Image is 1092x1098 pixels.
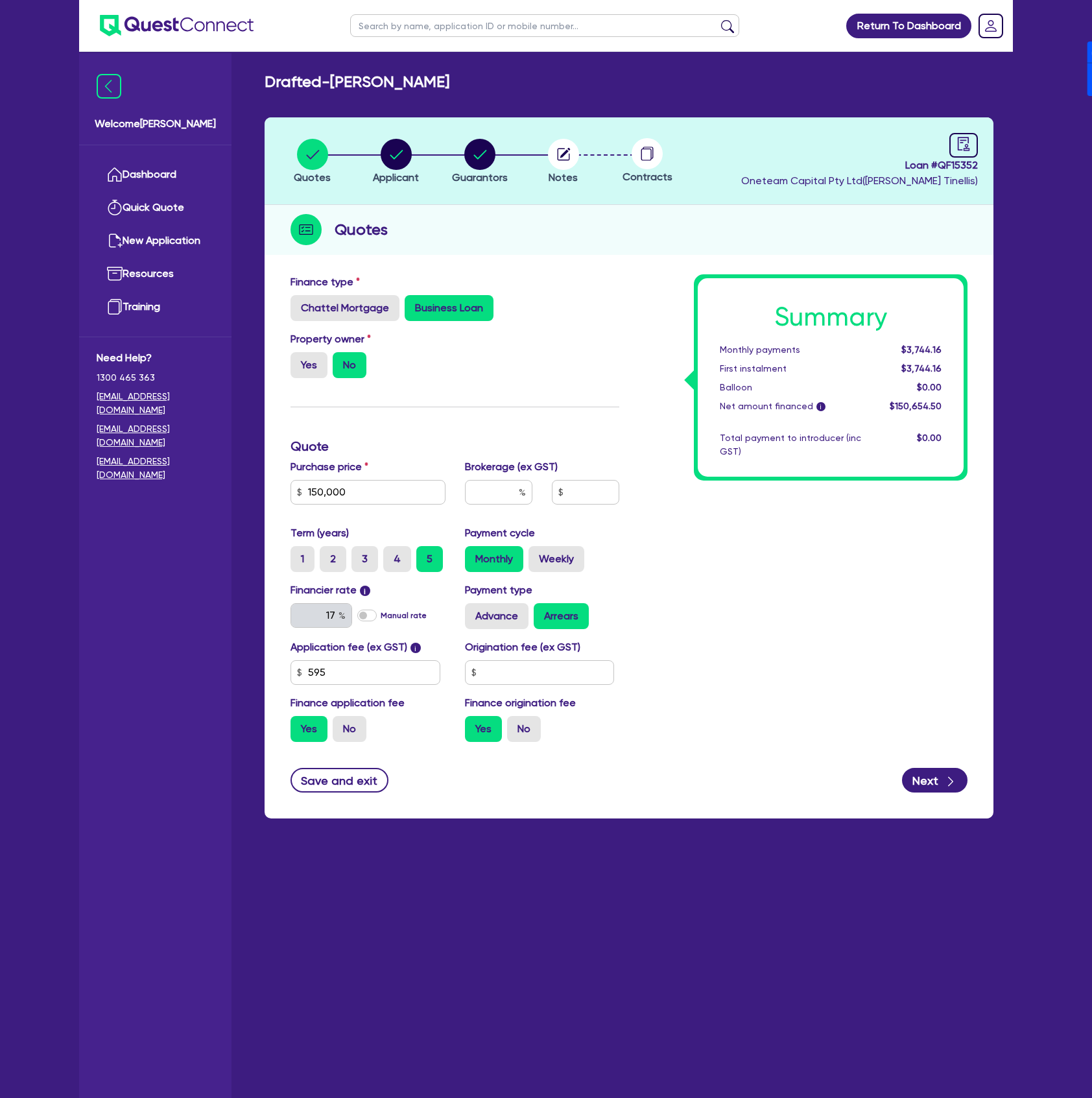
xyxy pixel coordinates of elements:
[710,343,871,357] div: Monthly payments
[917,433,942,443] span: $0.00
[405,295,493,321] label: Business Loan
[949,133,978,158] a: audit
[291,639,407,655] label: Application fee (ex GST)
[97,350,214,366] span: Need Help?
[917,382,942,392] span: $0.00
[956,137,971,151] span: audit
[293,138,331,186] button: Quotes
[383,546,411,572] label: 4
[623,171,672,183] span: Contracts
[372,138,420,186] button: Applicant
[416,546,443,572] label: 5
[335,218,388,241] h2: Quotes
[291,438,619,454] h3: Quote
[97,158,214,191] a: Dashboard
[452,171,508,184] span: Guarantors
[265,73,449,91] h2: Drafted - [PERSON_NAME]
[890,401,942,411] span: $150,654.50
[465,695,576,711] label: Finance origination fee
[97,224,214,257] a: New Application
[97,455,214,482] a: [EMAIL_ADDRESS][DOMAIN_NAME]
[901,344,942,355] span: $3,744.16
[291,274,360,290] label: Finance type
[465,639,580,655] label: Origination fee (ex GST)
[710,362,871,376] div: First instalment
[291,331,371,347] label: Property owner
[97,390,214,417] a: [EMAIL_ADDRESS][DOMAIN_NAME]
[107,200,123,215] img: quick-quote
[97,422,214,449] a: [EMAIL_ADDRESS][DOMAIN_NAME]
[381,610,427,621] label: Manual rate
[507,716,541,742] label: No
[291,546,315,572] label: 1
[465,525,535,541] label: Payment cycle
[291,352,327,378] label: Yes
[534,603,589,629] label: Arrears
[107,233,123,248] img: new-application
[97,371,214,385] span: 1300 465 363
[741,158,978,173] span: Loan # QF15352
[547,138,580,186] button: Notes
[710,400,871,413] div: Net amount financed
[710,381,871,394] div: Balloon
[291,716,327,742] label: Yes
[465,603,528,629] label: Advance
[291,695,405,711] label: Finance application fee
[351,546,378,572] label: 3
[333,352,366,378] label: No
[95,116,216,132] span: Welcome [PERSON_NAME]
[294,171,331,184] span: Quotes
[107,299,123,315] img: training
[710,431,871,459] div: Total payment to introducer (inc GST)
[846,14,971,38] a: Return To Dashboard
[902,768,967,793] button: Next
[97,257,214,291] a: Resources
[410,643,421,653] span: i
[974,9,1008,43] a: Dropdown toggle
[465,459,558,475] label: Brokerage (ex GST)
[465,716,502,742] label: Yes
[451,138,508,186] button: Guarantors
[373,171,419,184] span: Applicant
[465,582,532,598] label: Payment type
[741,174,978,187] span: Oneteam Capital Pty Ltd ( [PERSON_NAME] Tinellis )
[360,586,370,596] span: i
[320,546,346,572] label: 2
[350,14,739,37] input: Search by name, application ID or mobile number...
[528,546,584,572] label: Weekly
[107,266,123,281] img: resources
[549,171,578,184] span: Notes
[720,302,942,333] h1: Summary
[291,459,368,475] label: Purchase price
[333,716,366,742] label: No
[291,525,349,541] label: Term (years)
[291,582,370,598] label: Financier rate
[901,363,942,374] span: $3,744.16
[465,546,523,572] label: Monthly
[97,191,214,224] a: Quick Quote
[816,402,825,411] span: i
[97,74,121,99] img: icon-menu-close
[291,295,399,321] label: Chattel Mortgage
[291,768,388,793] button: Save and exit
[291,214,322,245] img: step-icon
[100,15,254,36] img: quest-connect-logo-blue
[97,291,214,324] a: Training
